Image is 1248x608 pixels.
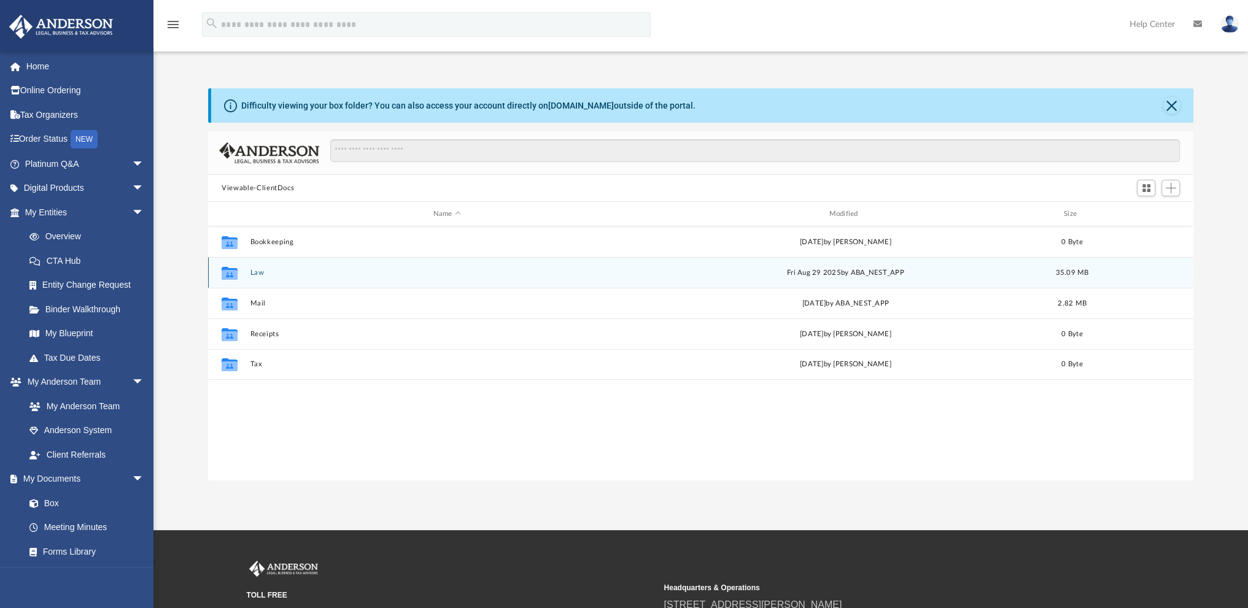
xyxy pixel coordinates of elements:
[17,515,157,540] a: Meeting Minutes
[166,17,180,32] i: menu
[208,226,1193,480] div: grid
[9,467,157,491] a: My Documentsarrow_drop_down
[17,345,163,370] a: Tax Due Dates
[166,23,180,32] a: menu
[6,15,117,39] img: Anderson Advisors Platinum Portal
[9,54,163,79] a: Home
[250,360,644,368] button: Tax
[222,183,294,194] button: Viewable-ClientDocs
[9,102,163,127] a: Tax Organizers
[664,582,1073,593] small: Headquarters & Operations
[649,237,1042,248] div: [DATE] by [PERSON_NAME]
[17,321,157,346] a: My Blueprint
[250,330,644,338] button: Receipts
[17,539,150,564] a: Forms Library
[9,152,163,176] a: Platinum Q&Aarrow_drop_down
[9,127,163,152] a: Order StatusNEW
[241,99,696,112] div: Difficulty viewing your box folder? You can also access your account directly on outside of the p...
[250,269,644,277] button: Law
[9,79,163,103] a: Online Ordering
[649,267,1042,279] div: Fri Aug 29 2025 by ABA_NEST_APP
[1061,239,1083,245] span: 0 Byte
[17,248,163,273] a: CTA Hub
[1061,331,1083,337] span: 0 Byte
[17,491,150,515] a: Box
[548,101,614,110] a: [DOMAIN_NAME]
[132,200,157,225] span: arrow_drop_down
[17,273,163,298] a: Entity Change Request
[330,139,1180,163] input: Search files and folders
[132,370,157,395] span: arrow_drop_down
[247,590,656,601] small: TOLL FREE
[132,152,157,177] span: arrow_drop_down
[1161,180,1180,197] button: Add
[132,467,157,492] span: arrow_drop_down
[649,209,1042,220] div: Modified
[1137,180,1155,197] button: Switch to Grid View
[71,130,98,148] div: NEW
[132,176,157,201] span: arrow_drop_down
[17,225,163,249] a: Overview
[250,209,643,220] div: Name
[9,370,157,394] a: My Anderson Teamarrow_drop_down
[1102,209,1188,220] div: id
[1220,15,1239,33] img: User Pic
[1163,97,1180,114] button: Close
[649,329,1042,340] div: [DATE] by [PERSON_NAME]
[247,561,320,577] img: Anderson Advisors Platinum Portal
[9,176,163,201] a: Digital Productsarrow_drop_down
[649,359,1042,370] div: [DATE] by [PERSON_NAME]
[9,200,163,225] a: My Entitiesarrow_drop_down
[17,564,157,588] a: Notarize
[649,298,1042,309] div: [DATE] by ABA_NEST_APP
[250,238,644,246] button: Bookkeeping
[17,394,150,418] a: My Anderson Team
[205,17,219,30] i: search
[250,299,644,307] button: Mail
[1048,209,1097,220] div: Size
[1058,300,1087,307] span: 2.82 MB
[1056,269,1089,276] span: 35.09 MB
[214,209,244,220] div: id
[17,442,157,467] a: Client Referrals
[17,297,163,321] a: Binder Walkthrough
[1061,361,1083,367] span: 0 Byte
[17,418,157,443] a: Anderson System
